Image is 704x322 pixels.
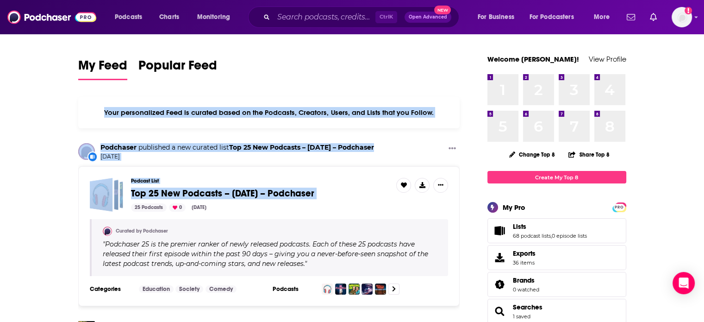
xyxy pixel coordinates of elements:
span: More [594,11,610,24]
span: Brands [513,276,535,284]
h3: Podcast List [131,178,389,184]
img: Podchaser - Follow, Share and Rate Podcasts [7,8,96,26]
a: Brands [513,276,539,284]
a: Comedy [206,285,237,293]
a: Show notifications dropdown [623,9,639,25]
a: Create My Top 8 [487,171,626,183]
div: Search podcasts, credits, & more... [257,6,468,28]
span: New [434,6,451,14]
span: My Feed [78,57,127,79]
button: open menu [523,10,587,25]
svg: Add a profile image [685,7,692,14]
a: Welcome [PERSON_NAME]! [487,55,579,63]
span: Podchaser 25 is the premier ranker of newly released podcasts. Each of these 25 podcasts have rel... [103,240,428,268]
button: open menu [471,10,526,25]
span: Exports [513,249,536,258]
div: New List [87,152,98,162]
div: 25 Podcasts [131,203,167,212]
img: Liberty Lost [335,284,346,295]
a: Curated by Podchaser [116,228,168,234]
h3: Categories [90,285,131,293]
span: " " [103,240,428,268]
div: My Pro [503,203,525,212]
a: Popular Feed [138,57,217,80]
img: Devil in the Desert [375,284,386,295]
a: Society [175,285,203,293]
span: [DATE] [100,153,374,161]
button: Open AdvancedNew [405,12,451,23]
h3: published a new curated list [100,143,374,152]
span: Open Advanced [409,15,447,19]
span: 36 items [513,259,536,266]
span: Exports [491,251,509,264]
a: Top 25 New Podcasts – [DATE] – Podchaser [131,189,314,199]
span: , [551,233,552,239]
span: Top 25 New Podcasts – [DATE] – Podchaser [131,188,314,199]
button: Change Top 8 [504,149,561,160]
h3: Podcasts [273,285,314,293]
a: Podchaser [100,143,137,152]
button: Show profile menu [672,7,692,27]
a: 0 episode lists [552,233,587,239]
button: Show More Button [433,178,448,193]
img: Podchaser [103,227,112,236]
button: Show More Button [445,143,460,155]
span: For Podcasters [530,11,574,24]
span: Lists [513,222,526,231]
span: Ctrl K [375,11,397,23]
div: Your personalized Feed is curated based on the Podcasts, Creators, Users, and Lists that you Follow. [78,97,460,128]
img: English Unleashed: The Podcast [322,284,333,295]
a: My Feed [78,57,127,80]
a: 0 watched [513,286,539,293]
a: Show notifications dropdown [646,9,660,25]
a: 1 saved [513,313,530,320]
span: Brands [487,272,626,297]
a: Lists [491,224,509,237]
a: 68 podcast lists [513,233,551,239]
button: open menu [108,10,154,25]
span: Monitoring [197,11,230,24]
a: Education [139,285,174,293]
a: Searches [491,305,509,318]
span: Popular Feed [138,57,217,79]
a: View Profile [589,55,626,63]
div: 0 [169,203,186,212]
a: PRO [614,203,625,210]
div: [DATE] [188,203,210,212]
span: For Business [478,11,514,24]
a: Brands [491,278,509,291]
span: Podcasts [115,11,142,24]
span: PRO [614,204,625,211]
span: Lists [487,218,626,243]
span: Logged in as NickG [672,7,692,27]
a: Exports [487,245,626,270]
img: User Profile [672,7,692,27]
a: Charts [153,10,185,25]
button: Share Top 8 [568,145,610,164]
div: Open Intercom Messenger [673,272,695,294]
img: Podchaser [78,143,95,160]
a: Top 25 New Podcasts – August 2025 – Podchaser [229,143,374,152]
button: open menu [587,10,621,25]
img: Flesh and Code [361,284,373,295]
span: Charts [159,11,179,24]
a: Searches [513,303,542,311]
button: open menu [191,10,242,25]
a: Top 25 New Podcasts – August 2025 – Podchaser [90,178,124,212]
a: Lists [513,222,587,231]
input: Search podcasts, credits, & more... [274,10,375,25]
img: Wanging On with Graham Norton and Maria McErlane [349,284,360,295]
